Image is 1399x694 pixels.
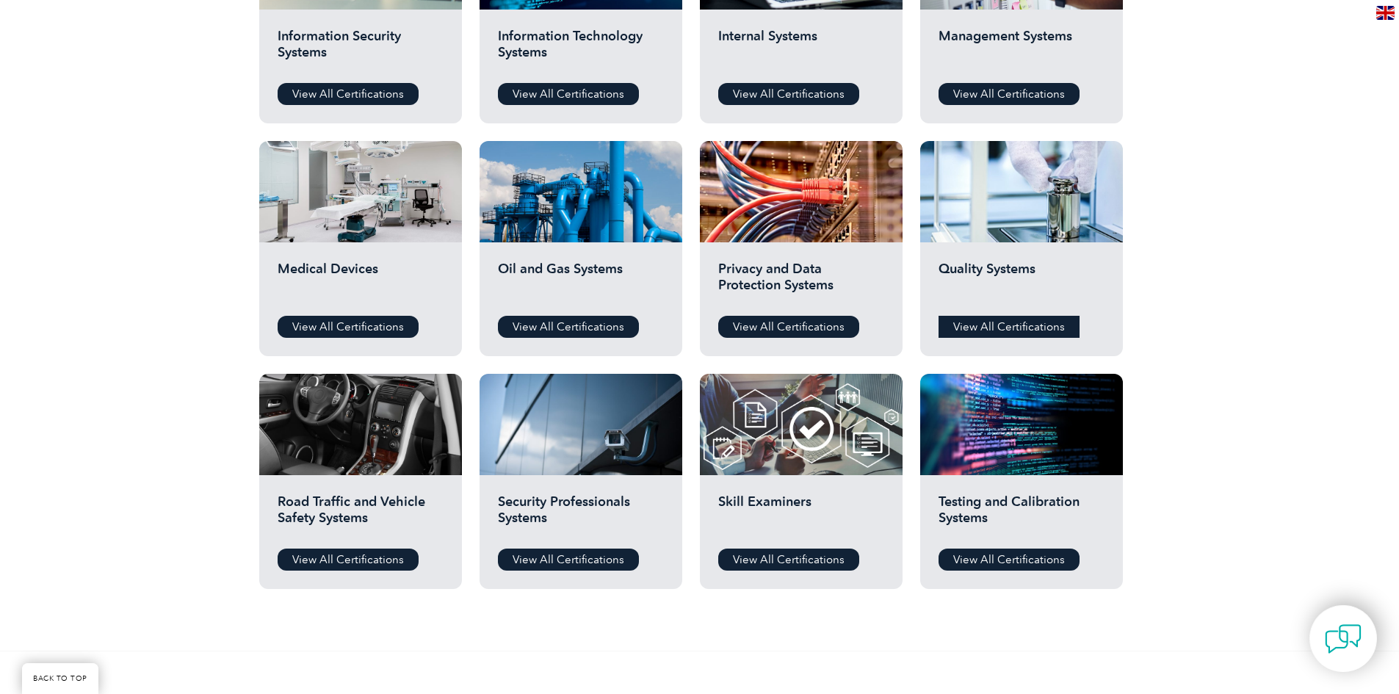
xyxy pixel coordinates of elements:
a: View All Certifications [498,549,639,571]
a: View All Certifications [718,316,859,338]
a: View All Certifications [498,316,639,338]
h2: Quality Systems [939,261,1105,305]
h2: Information Security Systems [278,28,444,72]
a: BACK TO TOP [22,663,98,694]
a: View All Certifications [278,316,419,338]
a: View All Certifications [939,316,1080,338]
h2: Information Technology Systems [498,28,664,72]
img: en [1376,6,1395,20]
h2: Security Professionals Systems [498,494,664,538]
h2: Internal Systems [718,28,884,72]
a: View All Certifications [718,549,859,571]
h2: Medical Devices [278,261,444,305]
h2: Road Traffic and Vehicle Safety Systems [278,494,444,538]
a: View All Certifications [939,83,1080,105]
a: View All Certifications [718,83,859,105]
a: View All Certifications [939,549,1080,571]
a: View All Certifications [498,83,639,105]
img: contact-chat.png [1325,621,1362,657]
h2: Privacy and Data Protection Systems [718,261,884,305]
h2: Management Systems [939,28,1105,72]
h2: Testing and Calibration Systems [939,494,1105,538]
h2: Skill Examiners [718,494,884,538]
a: View All Certifications [278,83,419,105]
a: View All Certifications [278,549,419,571]
h2: Oil and Gas Systems [498,261,664,305]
